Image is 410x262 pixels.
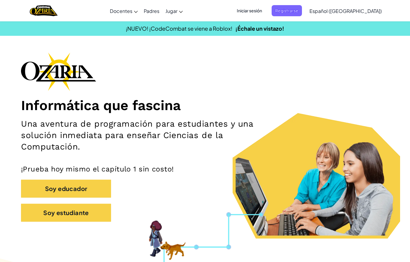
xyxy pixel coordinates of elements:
img: Home [30,5,58,17]
h1: Informática que fascina [21,97,389,114]
a: Ozaria by CodeCombat logo [30,5,58,17]
a: Docentes [107,3,141,19]
span: Español ([GEOGRAPHIC_DATA]) [309,8,382,14]
span: ¡NUEVO! ¡CodeCombat se viene a Roblox! [126,25,232,32]
p: ¡Prueba hoy mismo el capítulo 1 sin costo! [21,165,389,174]
span: Jugar [165,8,177,14]
a: Español ([GEOGRAPHIC_DATA]) [306,3,385,19]
button: Registrarse [272,5,302,16]
button: Soy educador [21,180,111,198]
button: Soy estudiante [21,204,111,222]
a: Jugar [162,3,186,19]
h2: Una aventura de programación para estudiantes y una solución inmediata para enseñar Ciencias de l... [21,118,267,153]
img: Ozaria branding logo [21,52,96,91]
button: Iniciar sesión [233,5,266,16]
a: Padres [141,3,162,19]
a: ¡Échale un vistazo! [235,25,284,32]
span: Docentes [110,8,132,14]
